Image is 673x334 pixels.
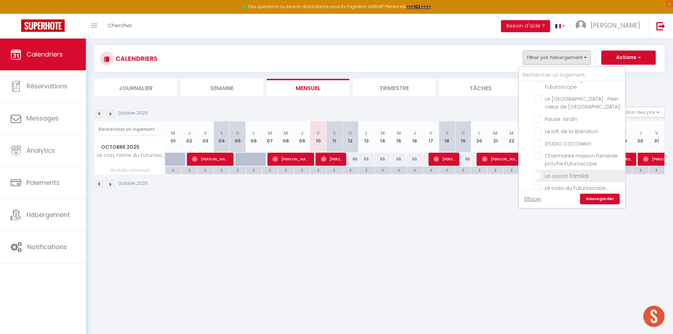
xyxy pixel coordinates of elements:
[445,130,449,136] abbr: S
[246,166,262,173] div: 2
[439,79,522,96] li: Tâches
[519,69,625,82] input: Rechercher un logement...
[326,166,342,173] div: 2
[374,153,391,166] div: 55
[213,121,230,153] th: 04
[182,166,197,173] div: 2
[478,130,480,136] abbr: L
[359,166,374,173] div: 2
[26,114,59,123] span: Messages
[545,152,618,167] span: Charmante maison familiale proche Futuroscope
[471,121,488,153] th: 20
[488,166,503,173] div: 2
[272,152,310,166] span: [PERSON_NAME]
[487,121,503,153] th: 21
[503,166,519,173] div: 2
[294,166,310,173] div: 2
[343,166,359,173] div: 2
[429,130,432,136] abbr: V
[262,166,278,173] div: 2
[301,130,303,136] abbr: J
[310,166,326,173] div: 2
[524,195,541,203] a: Effacer
[656,22,665,30] img: logout
[439,166,455,173] div: 2
[284,130,288,136] abbr: M
[317,130,320,136] abbr: V
[545,95,620,110] span: Le [GEOGRAPHIC_DATA] : Plein cœur de [GEOGRAPHIC_DATA]
[423,121,439,153] th: 17
[570,14,649,39] a: ... [PERSON_NAME]
[455,121,471,153] th: 19
[380,130,385,136] abbr: M
[471,166,487,173] div: 2
[94,79,177,96] li: Journalier
[423,166,439,173] div: 2
[461,130,465,136] abbr: D
[333,130,336,136] abbr: S
[359,121,375,153] th: 13
[26,50,63,59] span: Calendriers
[171,130,175,136] abbr: M
[99,123,161,136] input: Rechercher un logement...
[165,166,181,173] div: 2
[391,166,407,173] div: 2
[349,130,352,136] abbr: D
[545,128,598,135] span: Le loft de la libération
[181,121,197,153] th: 02
[407,153,423,166] div: 55
[102,14,137,39] a: Chercher
[482,152,520,166] span: [PERSON_NAME]
[439,121,455,153] th: 18
[580,194,620,204] a: Sauvegarder
[26,178,60,187] span: Paiements
[632,121,649,153] th: 30
[509,130,514,136] abbr: M
[267,79,349,96] li: Mensuel
[230,121,246,153] th: 05
[230,166,246,173] div: 2
[197,121,214,153] th: 03
[503,121,520,153] th: 22
[26,210,70,219] span: Hébergement
[268,130,272,136] abbr: M
[181,79,263,96] li: Semaine
[278,121,294,153] th: 08
[114,51,158,66] h3: CALENDRIERS
[655,130,658,136] abbr: V
[601,51,656,65] button: Actions
[632,166,648,173] div: 2
[523,51,591,65] button: Filtrer par hébergement
[95,166,165,174] span: Nb Nuits minimum
[455,166,471,173] div: 2
[220,130,223,136] abbr: S
[204,130,207,136] abbr: V
[118,110,148,117] p: Octobre 2025
[21,19,65,32] img: Super Booking
[455,153,471,166] div: 85
[236,130,240,136] abbr: D
[326,121,342,153] th: 11
[406,4,431,10] a: >>> ICI <<<<
[433,152,455,166] span: [PERSON_NAME]
[391,153,407,166] div: 55
[374,121,391,153] th: 14
[26,82,67,90] span: Réservations
[278,166,294,173] div: 2
[493,130,497,136] abbr: M
[310,121,326,153] th: 10
[253,130,255,136] abbr: L
[359,153,375,166] div: 55
[95,142,165,152] span: Octobre 2025
[413,130,416,136] abbr: J
[649,166,665,173] div: 2
[575,20,586,31] img: ...
[591,21,640,30] span: [PERSON_NAME]
[501,20,550,32] button: Besoin d'aide ?
[353,79,436,96] li: Trimestre
[391,121,407,153] th: 15
[639,130,642,136] abbr: J
[188,130,191,136] abbr: J
[294,121,310,153] th: 09
[375,166,391,173] div: 2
